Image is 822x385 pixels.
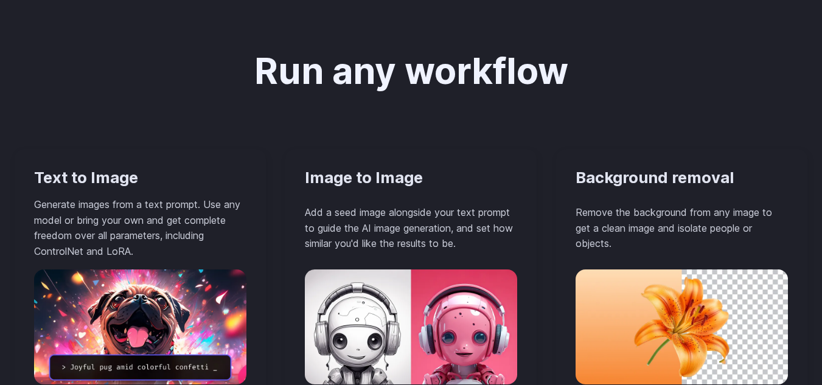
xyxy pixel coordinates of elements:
h3: Image to Image [305,168,517,187]
img: A pink and white robot with headphones on [305,269,517,384]
h2: Run any workflow [254,51,568,91]
p: Remove the background from any image to get a clean image and isolate people or objects. [576,205,788,252]
p: Generate images from a text prompt. Use any model or bring your own and get complete freedom over... [34,197,246,259]
h3: Background removal [576,168,788,187]
p: Add a seed image alongside your text prompt to guide the AI image generation, and set how similar... [305,205,517,252]
h3: Text to Image [34,168,246,187]
img: A pug dog with its tongue out in front of fireworks [34,269,246,384]
img: A single orange flower on an orange and white background [576,269,788,384]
